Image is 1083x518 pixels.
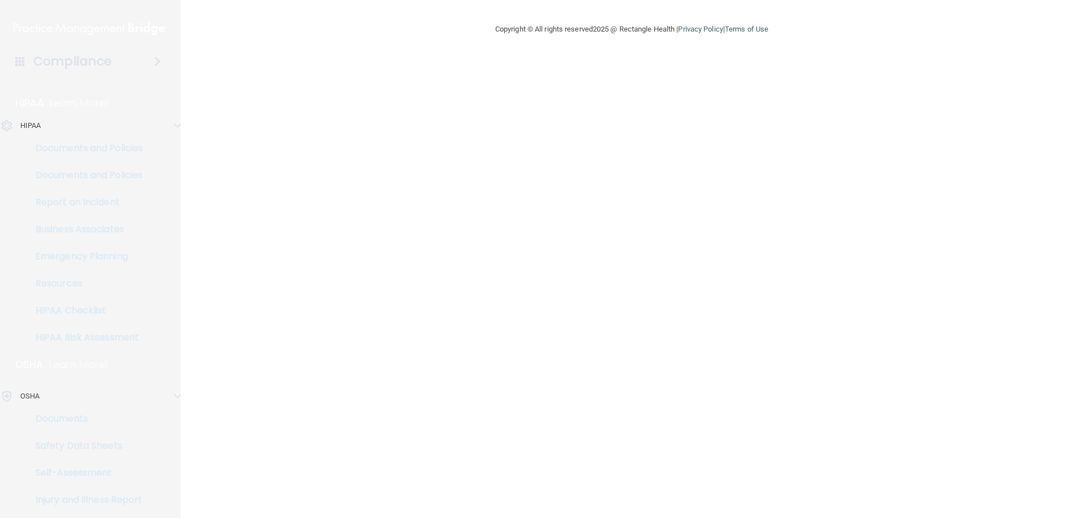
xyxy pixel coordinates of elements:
div: Copyright © All rights reserved 2025 @ Rectangle Health | | [426,11,838,47]
p: Report an Incident [7,197,161,208]
p: Self-Assessment [7,467,161,479]
p: Documents [7,413,161,424]
p: Documents and Policies [7,143,161,154]
p: HIPAA Checklist [7,305,161,316]
h4: Compliance [33,54,112,69]
p: Injury and Illness Report [7,494,161,506]
p: Learn More! [50,96,109,110]
p: OSHA [15,358,43,371]
p: Documents and Policies [7,170,161,181]
a: Privacy Policy [678,25,723,33]
p: Emergency Planning [7,251,161,262]
p: HIPAA [15,96,44,110]
a: Terms of Use [725,25,768,33]
p: Safety Data Sheets [7,440,161,451]
p: Resources [7,278,161,289]
p: Business Associates [7,224,161,235]
img: PMB logo [14,17,167,40]
p: OSHA [20,389,39,403]
p: HIPAA Risk Assessment [7,332,161,343]
p: HIPAA [20,119,41,132]
p: Learn More! [49,358,109,371]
